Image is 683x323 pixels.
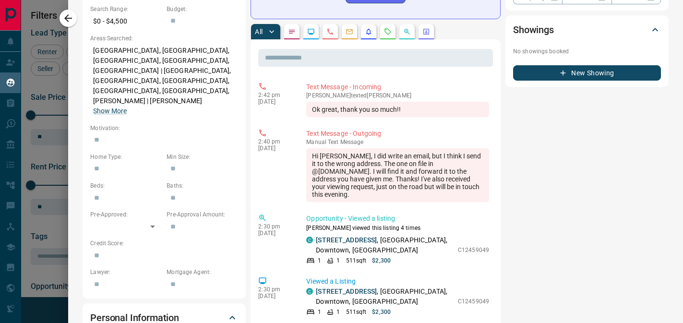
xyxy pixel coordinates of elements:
[318,256,321,265] p: 1
[403,28,411,36] svg: Opportunities
[90,239,238,248] p: Credit Score:
[90,34,238,43] p: Areas Searched:
[336,256,340,265] p: 1
[316,235,453,255] p: , [GEOGRAPHIC_DATA], Downtown, [GEOGRAPHIC_DATA]
[258,138,292,145] p: 2:40 pm
[90,153,162,161] p: Home Type:
[318,308,321,316] p: 1
[422,28,430,36] svg: Agent Actions
[513,18,661,41] div: Showings
[316,236,377,244] a: [STREET_ADDRESS]
[306,288,313,295] div: condos.ca
[90,43,238,119] p: [GEOGRAPHIC_DATA], [GEOGRAPHIC_DATA], [GEOGRAPHIC_DATA], [GEOGRAPHIC_DATA], [GEOGRAPHIC_DATA] | [...
[306,224,489,232] p: [PERSON_NAME] viewed this listing 4 times
[167,181,238,190] p: Baths:
[258,98,292,105] p: [DATE]
[513,47,661,56] p: No showings booked
[306,237,313,243] div: condos.ca
[316,287,377,295] a: [STREET_ADDRESS]
[167,5,238,13] p: Budget:
[306,102,489,117] div: Ok great, thank you so much!!
[306,129,489,139] p: Text Message - Outgoing
[306,148,489,202] div: Hi [PERSON_NAME], I did write an email, but I think I send it to the wrong address. The one on fi...
[336,308,340,316] p: 1
[346,256,367,265] p: 511 sqft
[90,124,238,132] p: Motivation:
[258,92,292,98] p: 2:42 pm
[306,276,489,287] p: Viewed a Listing
[513,65,661,81] button: New Showing
[258,145,292,152] p: [DATE]
[384,28,392,36] svg: Requests
[326,28,334,36] svg: Calls
[306,214,489,224] p: Opportunity - Viewed a listing
[458,297,489,306] p: C12459049
[93,106,127,116] button: Show More
[90,5,162,13] p: Search Range:
[167,210,238,219] p: Pre-Approval Amount:
[307,28,315,36] svg: Lead Browsing Activity
[365,28,372,36] svg: Listing Alerts
[372,256,391,265] p: $2,300
[346,28,353,36] svg: Emails
[288,28,296,36] svg: Notes
[90,13,162,29] p: $0 - $4,500
[513,22,554,37] h2: Showings
[258,230,292,237] p: [DATE]
[255,28,263,35] p: All
[346,308,367,316] p: 511 sqft
[372,308,391,316] p: $2,300
[90,210,162,219] p: Pre-Approved:
[306,82,489,92] p: Text Message - Incoming
[258,293,292,299] p: [DATE]
[167,153,238,161] p: Min Size:
[458,246,489,254] p: C12459049
[316,287,453,307] p: , [GEOGRAPHIC_DATA], Downtown, [GEOGRAPHIC_DATA]
[258,223,292,230] p: 2:30 pm
[306,139,326,145] span: manual
[306,92,489,99] p: [PERSON_NAME] texted [PERSON_NAME]
[90,268,162,276] p: Lawyer:
[306,139,489,145] p: Text Message
[90,181,162,190] p: Beds:
[167,268,238,276] p: Mortgage Agent:
[258,286,292,293] p: 2:30 pm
